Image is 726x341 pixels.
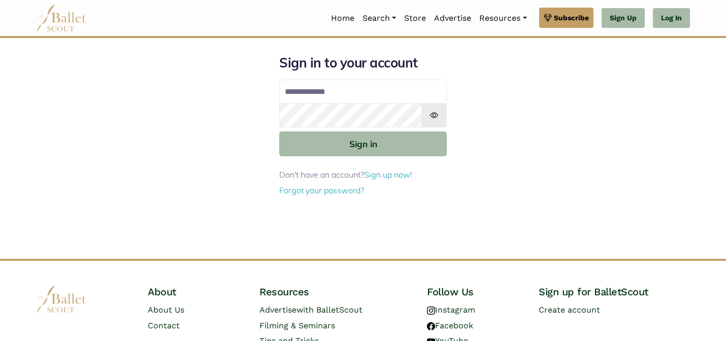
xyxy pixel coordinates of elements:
a: Search [358,8,400,29]
span: with BalletScout [296,305,362,315]
a: Advertise [430,8,475,29]
h1: Sign in to your account [279,54,447,72]
a: Facebook [427,321,473,330]
a: Log In [653,8,690,28]
a: Home [327,8,358,29]
a: Contact [148,321,180,330]
h4: About [148,285,243,298]
a: Sign Up [602,8,645,28]
img: gem.svg [544,12,552,23]
img: logo [36,285,87,313]
img: facebook logo [427,322,435,330]
a: Filming & Seminars [259,321,335,330]
h4: Follow Us [427,285,522,298]
a: Store [400,8,430,29]
h4: Sign up for BalletScout [539,285,690,298]
button: Sign in [279,131,447,156]
img: instagram logo [427,306,435,315]
a: Resources [475,8,531,29]
span: Subscribe [554,12,589,23]
a: Create account [539,305,600,315]
p: Don't have an account? [279,168,447,182]
a: Sign up now! [364,169,412,180]
a: Subscribe [539,8,593,28]
a: Forgot your password? [279,185,364,195]
a: Advertisewith BalletScout [259,305,362,315]
a: Instagram [427,305,475,315]
a: About Us [148,305,184,315]
h4: Resources [259,285,411,298]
